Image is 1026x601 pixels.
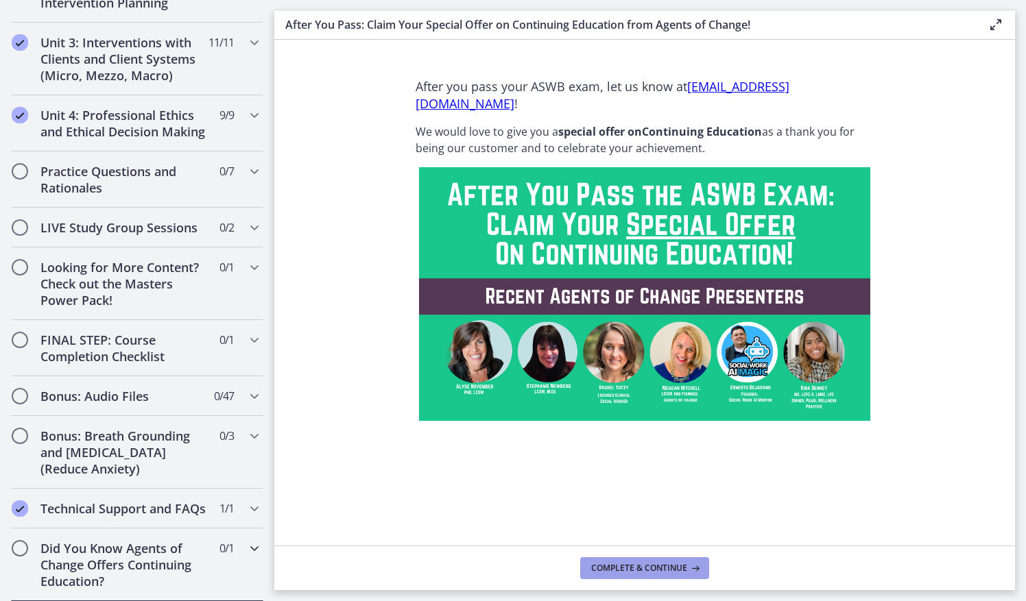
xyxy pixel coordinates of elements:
[40,332,208,365] h2: FINAL STEP: Course Completion Checklist
[219,500,234,517] span: 1 / 1
[214,388,234,404] span: 0 / 47
[40,540,208,589] h2: Did You Know Agents of Change Offers Continuing Education?
[591,563,687,574] span: Complete & continue
[642,124,762,139] strong: Continuing Education
[416,123,874,156] p: We would love to give you a as a thank you for being our customer and to celebrate your achievement.
[219,540,234,556] span: 0 / 1
[40,259,208,308] h2: Looking for More Content? Check out the Masters Power Pack!
[219,428,234,444] span: 0 / 3
[219,163,234,180] span: 0 / 7
[40,163,208,196] h2: Practice Questions and Rationales
[219,219,234,236] span: 0 / 2
[40,500,208,517] h2: Technical Support and FAQs
[219,107,234,123] span: 9 / 9
[564,124,642,139] strong: pecial offer on
[40,428,208,477] h2: Bonus: Breath Grounding and [MEDICAL_DATA] (Reduce Anxiety)
[40,34,208,84] h2: Unit 3: Interventions with Clients and Client Systems (Micro, Mezzo, Macro)
[12,107,28,123] i: Completed
[40,107,208,140] h2: Unit 4: Professional Ethics and Ethical Decision Making
[40,388,208,404] h2: Bonus: Audio Files
[419,167,870,421] img: After_You_Pass_the_ASWB_Exam__Claim_Your_Special_Offer__On_Continuing_Education!.png
[219,332,234,348] span: 0 / 1
[208,34,234,51] span: 11 / 11
[219,259,234,275] span: 0 / 1
[416,78,789,112] a: [EMAIL_ADDRESS][DOMAIN_NAME]
[416,78,789,112] span: After you pass your ASWB exam, let us know at !
[12,34,28,51] i: Completed
[558,124,564,139] strong: s
[285,16,966,33] h3: After You Pass: Claim Your Special Offer on Continuing Education from Agents of Change!
[580,557,709,579] button: Complete & continue
[40,219,208,236] h2: LIVE Study Group Sessions
[12,500,28,517] i: Completed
